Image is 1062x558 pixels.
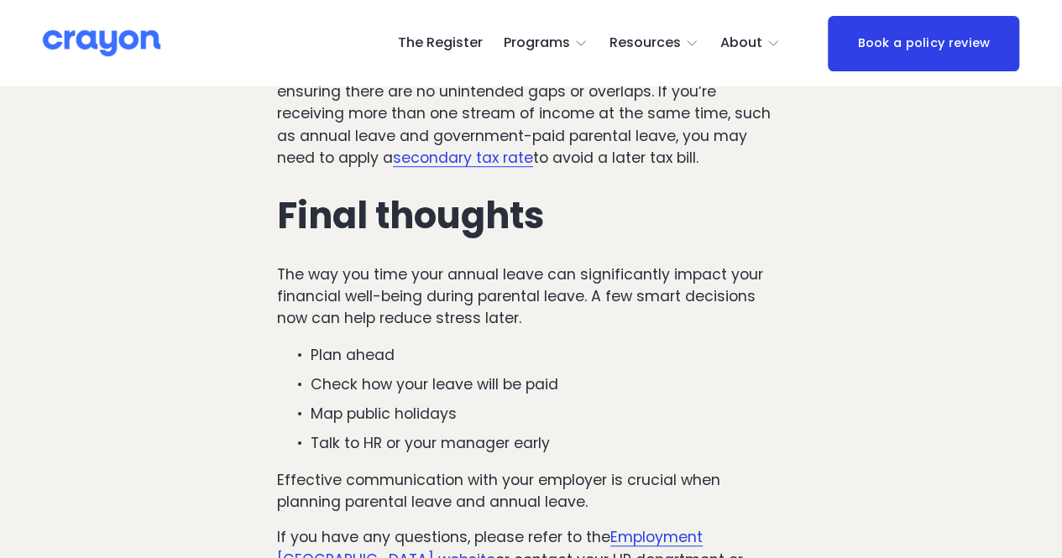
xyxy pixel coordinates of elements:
span: Resources [609,31,681,55]
p: Map public holidays [311,403,785,425]
span: Programs [504,31,570,55]
img: Crayon [43,29,160,58]
span: About [720,31,762,55]
p: The way you time your annual leave can significantly impact your financial well-being during pare... [277,263,785,330]
p: Check how your leave will be paid [311,373,785,395]
h2: Final thoughts [277,196,785,236]
a: folder dropdown [720,30,781,57]
p: Review your workplace policy to clarify how leave types interact, ensuring there are no unintende... [277,59,785,169]
a: Book a policy review [828,16,1019,71]
a: secondary tax rate [393,148,533,168]
a: folder dropdown [504,30,589,57]
p: Plan ahead [311,344,785,366]
a: folder dropdown [609,30,699,57]
a: The Register [397,30,482,57]
p: Effective communication with your employer is crucial when planning parental leave and annual leave. [277,469,785,514]
p: Talk to HR or your manager early [311,432,785,454]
